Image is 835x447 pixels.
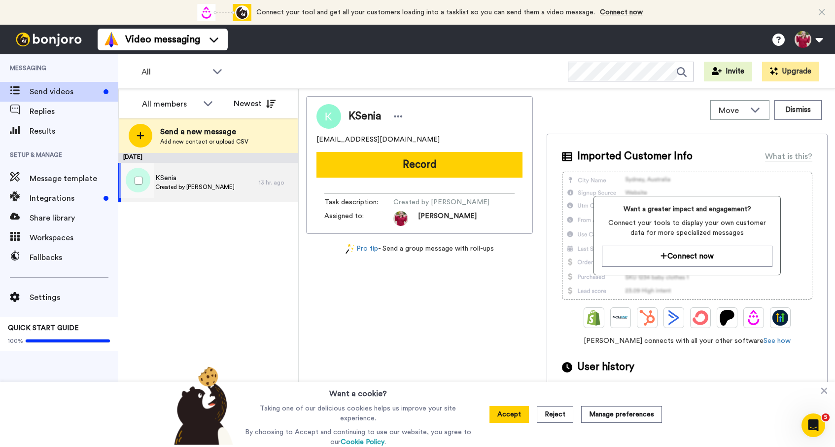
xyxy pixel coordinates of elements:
[693,310,708,326] img: ConvertKit
[118,153,298,163] div: [DATE]
[226,94,283,113] button: Newest
[602,218,772,238] span: Connect your tools to display your own customer data for more specialized messages
[141,66,208,78] span: All
[600,9,643,16] a: Connect now
[316,104,341,129] img: Image of KSenia
[666,310,682,326] img: ActiveCampaign
[197,4,251,21] div: animation
[822,413,830,421] span: 5
[613,310,628,326] img: Ontraport
[774,100,822,120] button: Dismiss
[160,126,248,138] span: Send a new message
[562,336,812,346] span: [PERSON_NAME] connects with all your other software
[762,62,819,81] button: Upgrade
[418,211,477,226] span: [PERSON_NAME]
[160,138,248,146] span: Add new contact or upload CSV
[155,173,235,183] span: KSenia
[348,109,381,124] span: KSenia
[104,32,119,47] img: vm-color.svg
[30,212,118,224] span: Share library
[581,406,662,423] button: Manage preferences
[324,197,393,207] span: Task description :
[341,439,384,446] a: Cookie Policy
[704,62,752,81] button: Invite
[746,310,762,326] img: Drip
[256,9,595,16] span: Connect your tool and get all your customers loading into a tasklist so you can send them a video...
[316,152,522,178] button: Record
[586,310,602,326] img: Shopify
[393,197,489,207] span: Created by [PERSON_NAME]
[30,106,118,117] span: Replies
[801,413,825,437] iframe: Intercom live chat
[142,98,198,110] div: All members
[346,244,378,254] a: Pro tip
[8,325,79,332] span: QUICK START GUIDE
[12,33,86,46] img: bj-logo-header-white.svg
[30,232,118,244] span: Workspaces
[324,211,393,226] span: Assigned to:
[30,192,100,204] span: Integrations
[243,427,474,447] p: By choosing to Accept and continuing to use our website, you agree to our .
[537,406,573,423] button: Reject
[346,244,354,254] img: magic-wand.svg
[165,366,238,445] img: bear-with-cookie.png
[316,135,440,145] span: [EMAIL_ADDRESS][DOMAIN_NAME]
[155,183,235,191] span: Created by [PERSON_NAME]
[8,337,23,345] span: 100%
[719,310,735,326] img: Patreon
[393,211,408,226] img: efe6326a-8353-4184-8b86-f5b3d3c63d02-1636044409.jpg
[329,382,387,400] h3: Want a cookie?
[489,406,529,423] button: Accept
[30,173,118,185] span: Message template
[306,244,533,254] div: - Send a group message with roll-ups
[243,404,474,423] p: Taking one of our delicious cookies helps us improve your site experience.
[772,310,788,326] img: GoHighLevel
[764,337,791,344] a: See how
[577,360,634,374] span: User history
[30,252,118,263] span: Fallbacks
[30,125,118,137] span: Results
[602,204,772,214] span: Want a greater impact and engagement?
[125,33,200,46] span: Video messaging
[719,105,745,116] span: Move
[765,150,812,162] div: What is this?
[30,86,100,98] span: Send videos
[602,246,772,267] button: Connect now
[639,310,655,326] img: Hubspot
[577,149,693,164] span: Imported Customer Info
[30,292,118,303] span: Settings
[259,179,293,186] div: 13 hr. ago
